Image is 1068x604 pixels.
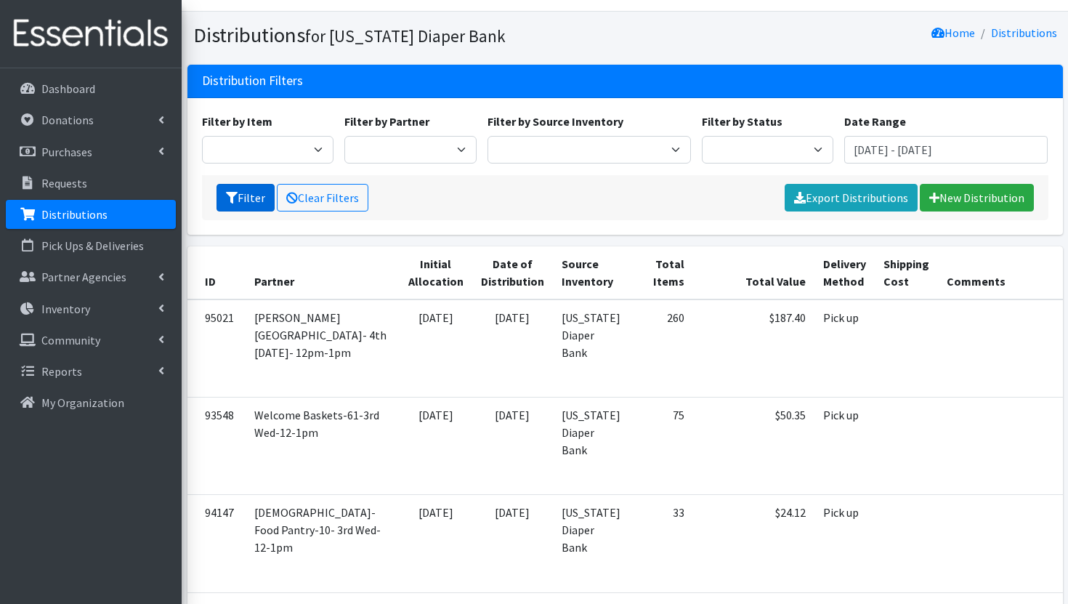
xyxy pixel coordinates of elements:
label: Filter by Status [702,113,782,130]
th: Total Items [629,246,693,299]
th: Total Value [693,246,814,299]
td: 33 [629,495,693,592]
p: Distributions [41,207,108,222]
a: Inventory [6,294,176,323]
td: Pick up [814,495,875,592]
td: Pick up [814,397,875,494]
p: Community [41,333,100,347]
img: HumanEssentials [6,9,176,58]
th: Source Inventory [553,246,629,299]
a: Requests [6,169,176,198]
td: [DATE] [400,299,472,398]
td: $50.35 [693,397,814,494]
a: Dashboard [6,74,176,103]
a: Pick Ups & Deliveries [6,231,176,260]
th: ID [187,246,246,299]
td: 93548 [187,397,246,494]
td: [US_STATE] Diaper Bank [553,397,629,494]
label: Filter by Item [202,113,272,130]
td: $187.40 [693,299,814,398]
p: My Organization [41,395,124,410]
a: Community [6,326,176,355]
a: Distributions [991,25,1057,40]
td: [US_STATE] Diaper Bank [553,299,629,398]
td: 95021 [187,299,246,398]
td: [DATE] [400,397,472,494]
p: Reports [41,364,82,379]
p: Inventory [41,302,90,316]
th: Initial Allocation [400,246,472,299]
td: 94147 [187,495,246,592]
td: 75 [629,397,693,494]
a: Purchases [6,137,176,166]
th: Delivery Method [814,246,875,299]
h1: Distributions [193,23,620,48]
a: My Organization [6,388,176,417]
td: 260 [629,299,693,398]
td: Welcome Baskets-61-3rd Wed-12-1pm [246,397,400,494]
button: Filter [217,184,275,212]
td: [DATE] [472,397,553,494]
th: Date of Distribution [472,246,553,299]
a: Distributions [6,200,176,229]
a: Export Distributions [785,184,918,212]
small: for [US_STATE] Diaper Bank [305,25,506,47]
a: Donations [6,105,176,134]
a: Reports [6,357,176,386]
h3: Distribution Filters [202,73,303,89]
label: Filter by Source Inventory [488,113,623,130]
p: Dashboard [41,81,95,96]
td: [DATE] [400,495,472,592]
td: [DATE] [472,495,553,592]
p: Pick Ups & Deliveries [41,238,144,253]
th: Partner [246,246,400,299]
a: Home [931,25,975,40]
td: [DEMOGRAPHIC_DATA]-Food Pantry-10- 3rd Wed-12-1pm [246,495,400,592]
label: Filter by Partner [344,113,429,130]
td: [US_STATE] Diaper Bank [553,495,629,592]
p: Partner Agencies [41,270,126,284]
a: Partner Agencies [6,262,176,291]
td: Pick up [814,299,875,398]
td: [DATE] [472,299,553,398]
td: $24.12 [693,495,814,592]
a: New Distribution [920,184,1034,212]
p: Requests [41,176,87,190]
label: Date Range [844,113,906,130]
th: Shipping Cost [875,246,938,299]
input: January 1, 2011 - December 31, 2011 [844,136,1048,164]
p: Purchases [41,145,92,159]
p: Donations [41,113,94,127]
a: Clear Filters [277,184,368,212]
td: [PERSON_NAME][GEOGRAPHIC_DATA]- 4th [DATE]- 12pm-1pm [246,299,400,398]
